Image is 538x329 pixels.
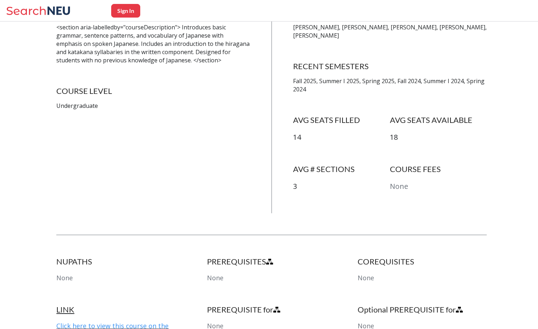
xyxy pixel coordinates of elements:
p: 14 [293,132,390,143]
h4: NUPATHS [56,257,185,267]
h4: PREREQUISITE for [207,305,336,315]
p: [PERSON_NAME], [PERSON_NAME], [PERSON_NAME], [PERSON_NAME], [PERSON_NAME] [293,23,487,40]
h4: PREREQUISITES [207,257,336,267]
button: Sign In [111,4,140,18]
span: None [207,273,223,282]
h4: LINK [56,305,185,315]
h4: AVG SEATS FILLED [293,115,390,125]
p: Undergraduate [56,102,250,110]
span: None [56,273,73,282]
p: <section aria-labelledby="courseDescription"> Introduces basic grammar, sentence patterns, and vo... [56,23,250,64]
p: None [390,181,487,192]
h4: AVG # SECTIONS [293,164,390,174]
p: Fall 2025, Summer I 2025, Spring 2025, Fall 2024, Summer I 2024, Spring 2024 [293,77,487,94]
h4: COURSE FEES [390,164,487,174]
h4: Optional PREREQUISITE for [358,305,487,315]
p: 18 [390,132,487,143]
p: 3 [293,181,390,192]
h4: RECENT SEMESTERS [293,61,487,71]
h4: COREQUISITES [358,257,487,267]
span: None [358,273,374,282]
h4: COURSE LEVEL [56,86,250,96]
h4: AVG SEATS AVAILABLE [390,115,487,125]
